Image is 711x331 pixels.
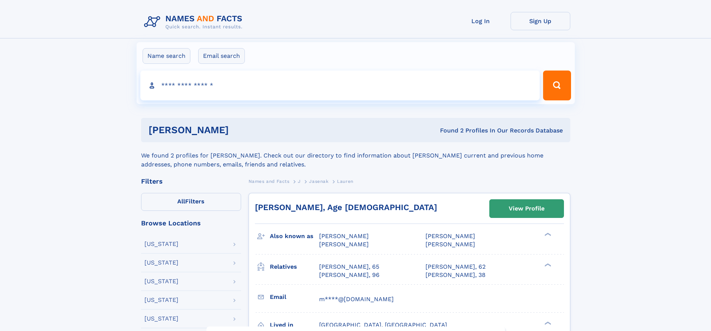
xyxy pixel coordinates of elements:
[298,177,301,186] a: J
[141,12,249,32] img: Logo Names and Facts
[177,198,185,205] span: All
[198,48,245,64] label: Email search
[511,12,570,30] a: Sign Up
[141,178,241,185] div: Filters
[425,241,475,248] span: [PERSON_NAME]
[255,203,437,212] a: [PERSON_NAME], Age [DEMOGRAPHIC_DATA]
[509,200,545,217] div: View Profile
[451,12,511,30] a: Log In
[143,48,190,64] label: Name search
[298,179,301,184] span: J
[337,179,353,184] span: Lauren
[425,263,486,271] a: [PERSON_NAME], 62
[141,193,241,211] label: Filters
[319,321,447,328] span: [GEOGRAPHIC_DATA], [GEOGRAPHIC_DATA]
[144,241,178,247] div: [US_STATE]
[319,263,379,271] a: [PERSON_NAME], 65
[144,316,178,322] div: [US_STATE]
[149,125,334,135] h1: [PERSON_NAME]
[319,232,369,240] span: [PERSON_NAME]
[249,177,290,186] a: Names and Facts
[144,260,178,266] div: [US_STATE]
[309,177,328,186] a: Jasenak
[319,241,369,248] span: [PERSON_NAME]
[425,271,486,279] a: [PERSON_NAME], 38
[543,71,571,100] button: Search Button
[309,179,328,184] span: Jasenak
[319,271,380,279] a: [PERSON_NAME], 96
[334,127,563,135] div: Found 2 Profiles In Our Records Database
[140,71,540,100] input: search input
[270,260,319,273] h3: Relatives
[141,220,241,227] div: Browse Locations
[490,200,564,218] a: View Profile
[543,321,552,325] div: ❯
[141,142,570,169] div: We found 2 profiles for [PERSON_NAME]. Check out our directory to find information about [PERSON_...
[543,262,552,267] div: ❯
[144,278,178,284] div: [US_STATE]
[270,291,319,303] h3: Email
[144,297,178,303] div: [US_STATE]
[425,232,475,240] span: [PERSON_NAME]
[543,232,552,237] div: ❯
[270,230,319,243] h3: Also known as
